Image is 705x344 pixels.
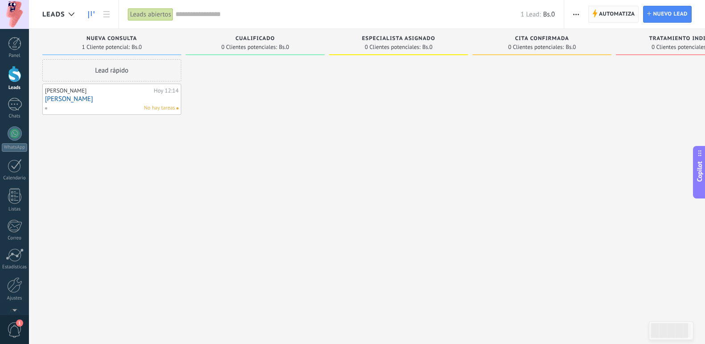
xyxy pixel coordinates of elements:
[236,36,275,42] span: Cualificado
[190,36,320,43] div: Cualificado
[543,10,554,19] span: Bs.0
[570,6,583,23] button: Más
[422,45,432,50] span: Bs.0
[521,10,541,19] span: 1 Lead:
[221,45,277,50] span: 0 Clientes potenciales:
[695,161,704,182] span: Copilot
[82,45,130,50] span: 1 Cliente potencial:
[47,36,177,43] div: Nueva consulta
[86,36,137,42] span: Nueva consulta
[99,6,114,23] a: Lista
[131,45,142,50] span: Bs.0
[2,175,28,181] div: Calendario
[588,6,639,23] a: Automatiza
[653,6,688,22] span: Nuevo lead
[2,206,28,212] div: Listas
[566,45,576,50] span: Bs.0
[334,36,464,43] div: Especialista asignado
[128,8,173,21] div: Leads abiertos
[643,6,692,23] a: Nuevo lead
[45,87,151,94] div: [PERSON_NAME]
[2,235,28,241] div: Correo
[599,6,635,22] span: Automatiza
[42,10,65,19] span: Leads
[2,85,28,91] div: Leads
[16,320,23,327] span: 1
[279,45,289,50] span: Bs.0
[2,143,27,152] div: WhatsApp
[515,36,569,42] span: Cita confirmada
[508,45,564,50] span: 0 Clientes potenciales:
[2,264,28,270] div: Estadísticas
[362,36,435,42] span: Especialista asignado
[2,295,28,301] div: Ajustes
[176,107,179,109] span: No hay nada asignado
[2,53,28,59] div: Panel
[477,36,607,43] div: Cita confirmada
[42,59,181,81] div: Lead rápido
[45,95,179,103] a: [PERSON_NAME]
[365,45,420,50] span: 0 Clientes potenciales:
[154,87,179,94] div: Hoy 12:14
[84,6,99,23] a: Leads
[144,104,175,112] span: No hay tareas
[2,113,28,119] div: Chats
